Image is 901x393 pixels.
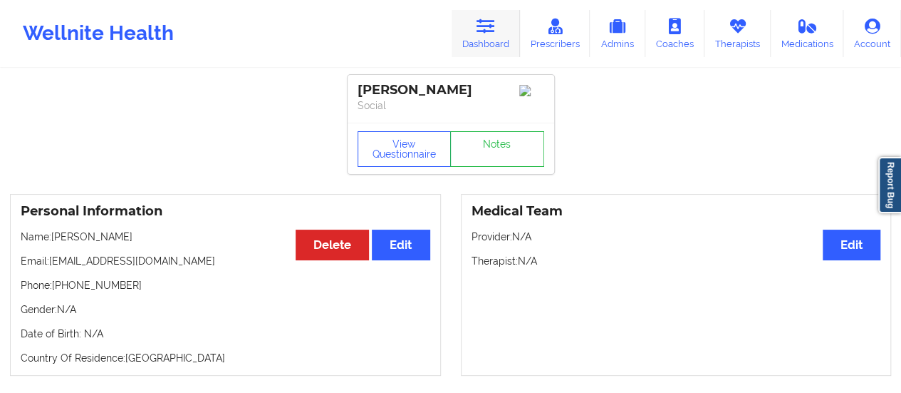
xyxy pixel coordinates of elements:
[878,157,901,213] a: Report Bug
[645,10,704,57] a: Coaches
[296,230,369,260] button: Delete
[472,230,881,244] p: Provider: N/A
[21,302,430,317] p: Gender: N/A
[21,203,430,220] h3: Personal Information
[21,351,430,365] p: Country Of Residence: [GEOGRAPHIC_DATA]
[21,254,430,268] p: Email: [EMAIL_ADDRESS][DOMAIN_NAME]
[472,203,881,220] h3: Medical Team
[520,10,590,57] a: Prescribers
[21,278,430,292] p: Phone: [PHONE_NUMBER]
[358,131,452,167] button: View Questionnaire
[358,82,544,98] div: [PERSON_NAME]
[704,10,771,57] a: Therapists
[358,98,544,113] p: Social
[771,10,844,57] a: Medications
[372,230,429,260] button: Edit
[452,10,520,57] a: Dashboard
[21,230,430,244] p: Name: [PERSON_NAME]
[843,10,901,57] a: Account
[823,230,880,260] button: Edit
[450,131,544,167] a: Notes
[590,10,645,57] a: Admins
[21,327,430,341] p: Date of Birth: N/A
[472,254,881,268] p: Therapist: N/A
[519,85,544,96] img: Image%2Fplaceholer-image.png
